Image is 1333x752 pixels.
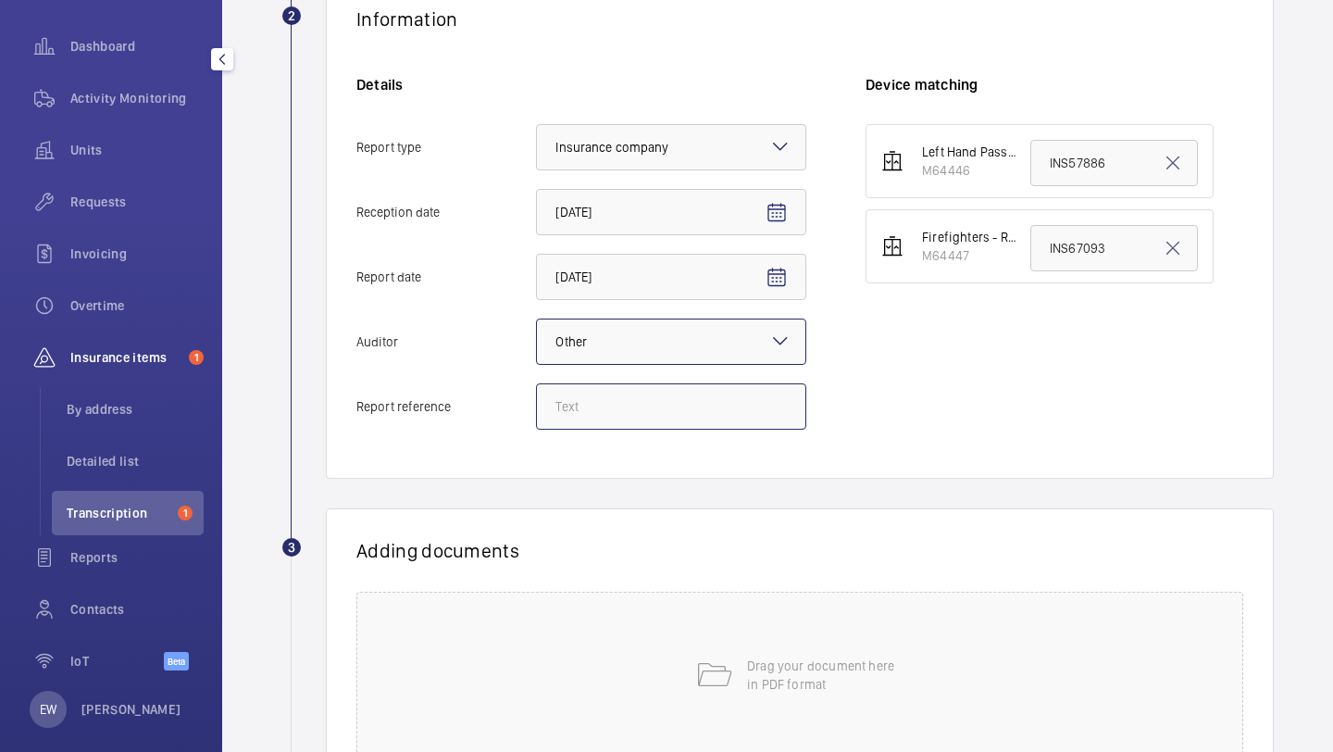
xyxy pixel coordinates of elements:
p: Drag your document here in PDF format [747,657,904,694]
span: Reception date [356,206,536,219]
span: By address [67,400,204,419]
div: M64446 [922,161,1019,180]
span: Insurance items [70,348,181,367]
span: Detailed list [67,452,204,470]
span: Other [555,334,587,349]
span: Overtime [70,296,204,315]
span: Units [70,141,204,159]
input: Reception dateOpen calendar [536,189,806,235]
input: Ref. appearing on the document [1030,140,1198,186]
p: [PERSON_NAME] [81,700,181,719]
span: Dashboard [70,37,204,56]
img: elevator.svg [881,235,903,257]
input: Report dateOpen calendar [536,254,806,300]
div: M64447 [922,246,1019,265]
span: Invoicing [70,244,204,263]
span: 1 [189,350,204,365]
span: Report type [356,141,536,154]
span: Activity Monitoring [70,89,204,107]
span: Contacts [70,600,204,619]
h6: Device matching [866,75,1243,94]
h1: Adding documents [356,539,1243,562]
span: Requests [70,193,204,211]
span: Report date [356,270,536,283]
span: Reports [70,548,204,567]
input: Report reference [536,383,806,430]
div: Left Hand Passenger Lift [922,143,1019,161]
span: Beta [164,652,189,671]
span: Transcription [67,504,170,522]
span: IoT [70,652,164,671]
h1: Information [356,7,457,31]
img: elevator.svg [881,150,903,172]
button: Open calendar [754,256,799,300]
span: Insurance company [555,140,668,155]
div: 2 [282,6,301,25]
p: EW [40,700,56,719]
span: 1 [178,506,193,520]
span: Report reference [356,400,536,413]
button: Open calendar [754,191,799,235]
div: 3 [282,538,301,557]
span: Auditor [356,335,536,348]
input: Ref. appearing on the document [1030,225,1198,271]
h6: Details [356,75,806,94]
div: Firefighters - Right Hand Passenger Lift [922,228,1019,246]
